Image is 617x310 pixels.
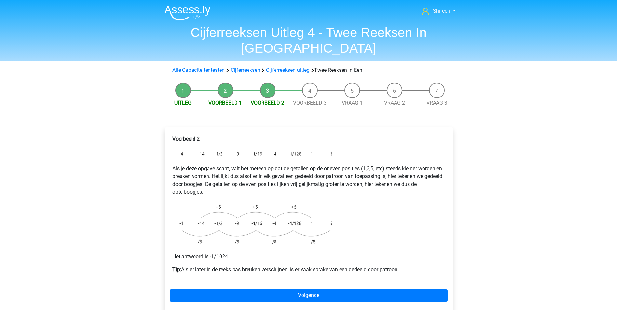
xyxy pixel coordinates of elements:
a: Vraag 3 [426,100,447,106]
h1: Cijferreeksen Uitleg 4 - Twee Reeksen In [GEOGRAPHIC_DATA] [159,25,458,56]
img: Intertwinging_example_2_1.png [172,148,335,160]
p: Als je deze opgave scant, valt het meteen op dat de getallen op de oneven posities (1,3,5, etc) s... [172,165,445,196]
a: Volgende [170,289,448,302]
a: Uitleg [174,100,192,106]
b: Voorbeeld 2 [172,136,200,142]
a: Vraag 1 [342,100,363,106]
div: Twee Reeksen In Een [170,66,448,74]
p: Als er later in de reeks pas breuken verschijnen, is er vaak sprake van een gedeeld door patroon. [172,266,445,274]
span: Shireen [433,8,450,14]
a: Shireen [419,7,458,15]
img: Intertwinging_example_2_2.png [172,201,335,248]
a: Alle Capaciteitentesten [172,67,225,73]
a: Voorbeeld 3 [293,100,327,106]
a: Cijferreeksen uitleg [266,67,310,73]
p: Het antwoord is -1/1024. [172,253,445,261]
img: Assessly [164,5,210,20]
a: Vraag 2 [384,100,405,106]
a: Cijferreeksen [231,67,260,73]
a: Voorbeeld 2 [251,100,284,106]
a: Voorbeeld 1 [208,100,242,106]
b: Tip: [172,266,181,273]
